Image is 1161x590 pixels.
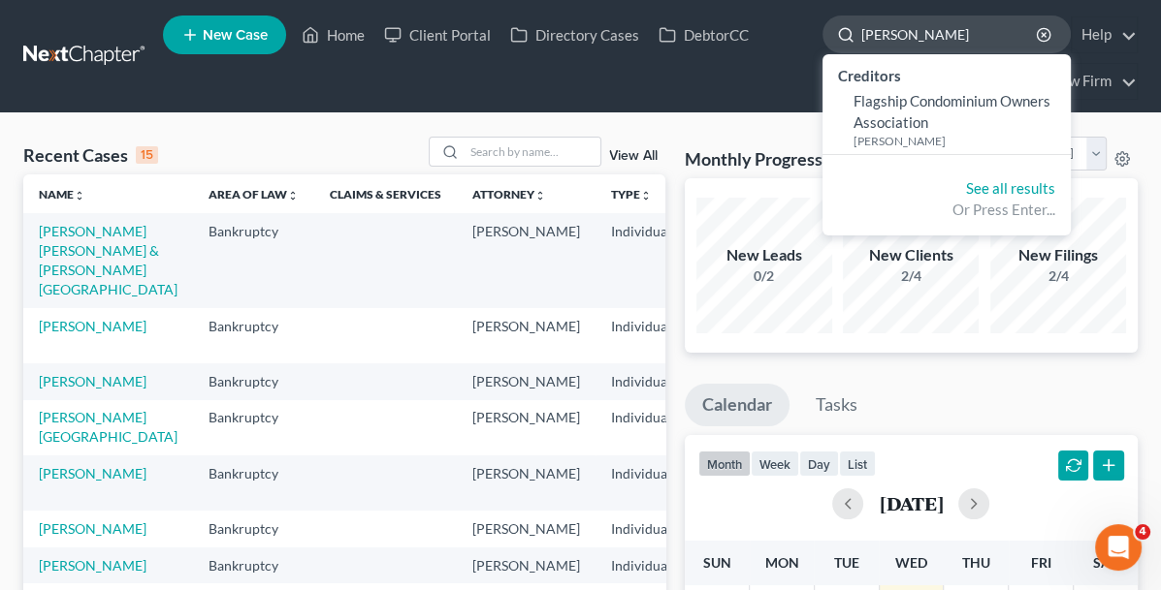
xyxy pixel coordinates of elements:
[203,28,268,43] span: New Case
[457,400,596,455] td: [PERSON_NAME]
[596,455,687,511] td: Individual
[39,223,177,297] a: [PERSON_NAME] [PERSON_NAME] & [PERSON_NAME][GEOGRAPHIC_DATA]
[895,554,927,571] span: Wed
[457,511,596,546] td: [PERSON_NAME]
[193,511,314,546] td: Bankruptcy
[966,64,1137,99] a: The Beacon Law Firm
[1093,554,1117,571] span: Sat
[39,187,85,202] a: Nameunfold_more
[596,400,687,455] td: Individual
[764,554,798,571] span: Mon
[193,308,314,363] td: Bankruptcy
[1095,524,1142,571] iframe: Intercom live chat
[457,213,596,307] td: [PERSON_NAME]
[611,187,652,202] a: Typeunfold_more
[465,138,600,166] input: Search by name...
[966,179,1055,197] a: See all results
[649,17,758,52] a: DebtorCC
[193,547,314,583] td: Bankruptcy
[596,363,687,399] td: Individual
[193,363,314,399] td: Bankruptcy
[861,16,1039,52] input: Search by name...
[640,190,652,202] i: unfold_more
[843,244,979,266] div: New Clients
[1072,17,1137,52] a: Help
[596,213,687,307] td: Individual
[292,17,374,52] a: Home
[23,143,158,167] div: Recent Cases
[822,86,1071,154] a: Flagship Condominium Owners Association[PERSON_NAME]
[193,400,314,455] td: Bankruptcy
[39,520,146,537] a: [PERSON_NAME]
[696,244,832,266] div: New Leads
[798,384,875,426] a: Tasks
[472,187,546,202] a: Attorneyunfold_more
[685,147,822,171] h3: Monthly Progress
[596,308,687,363] td: Individual
[193,455,314,511] td: Bankruptcy
[698,450,751,477] button: month
[209,187,299,202] a: Area of Lawunfold_more
[39,373,146,389] a: [PERSON_NAME]
[596,511,687,546] td: Individual
[193,213,314,307] td: Bankruptcy
[39,409,177,445] a: [PERSON_NAME][GEOGRAPHIC_DATA]
[457,455,596,511] td: [PERSON_NAME]
[685,384,790,426] a: Calendar
[839,450,876,477] button: list
[879,493,943,513] h2: [DATE]
[843,266,979,286] div: 2/4
[854,92,1050,130] span: Flagship Condominium Owners Association
[834,554,859,571] span: Tue
[74,190,85,202] i: unfold_more
[457,308,596,363] td: [PERSON_NAME]
[500,17,649,52] a: Directory Cases
[751,450,799,477] button: week
[854,133,1066,149] small: [PERSON_NAME]
[990,244,1126,266] div: New Filings
[136,146,158,164] div: 15
[287,190,299,202] i: unfold_more
[838,200,1055,220] div: Or Press Enter...
[696,266,832,286] div: 0/2
[534,190,546,202] i: unfold_more
[609,149,658,163] a: View All
[799,450,839,477] button: day
[703,554,731,571] span: Sun
[990,266,1126,286] div: 2/4
[39,318,146,334] a: [PERSON_NAME]
[822,62,1071,86] div: Creditors
[1135,524,1150,540] span: 4
[374,17,500,52] a: Client Portal
[962,554,990,571] span: Thu
[39,557,146,574] a: [PERSON_NAME]
[457,363,596,399] td: [PERSON_NAME]
[39,465,146,481] a: [PERSON_NAME]
[314,174,457,213] th: Claims & Services
[1030,554,1050,571] span: Fri
[596,547,687,583] td: Individual
[457,547,596,583] td: [PERSON_NAME]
